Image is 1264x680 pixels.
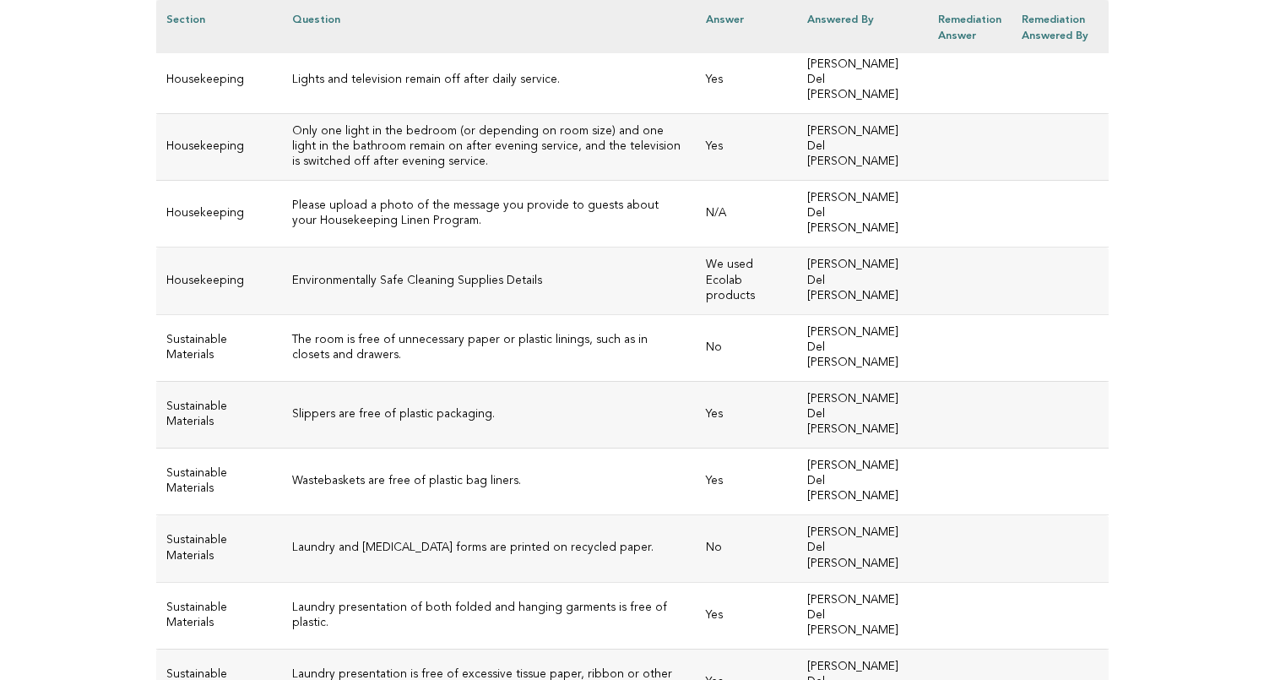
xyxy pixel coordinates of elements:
p: Environmentally Safe Cleaning Supplies Details [292,274,686,289]
td: Sustainable Materials [156,515,282,582]
td: Sustainable Materials [156,314,282,381]
td: Sustainable Materials [156,381,282,448]
td: Housekeeping [156,181,282,248]
td: [PERSON_NAME] Del [PERSON_NAME] [797,248,928,314]
td: Yes [696,46,797,113]
td: Yes [696,582,797,649]
td: Yes [696,113,797,180]
td: Yes [696,381,797,448]
h3: Only one light in the bedroom (or depending on room size) and one light in the bathroom remain on... [292,124,686,170]
h3: Slippers are free of plastic packaging. [292,407,686,422]
td: [PERSON_NAME] Del [PERSON_NAME] [797,381,928,448]
h3: Lights and television remain off after daily service. [292,73,686,88]
td: [PERSON_NAME] Del [PERSON_NAME] [797,46,928,113]
td: [PERSON_NAME] Del [PERSON_NAME] [797,113,928,180]
h3: The room is free of unnecessary paper or plastic linings, such as in closets and drawers. [292,333,686,363]
h3: Laundry presentation of both folded and hanging garments is free of plastic. [292,601,686,631]
h3: Laundry and [MEDICAL_DATA] forms are printed on recycled paper. [292,541,686,556]
td: Yes [696,449,797,515]
td: [PERSON_NAME] Del [PERSON_NAME] [797,314,928,381]
td: N/A [696,181,797,248]
td: Housekeeping [156,248,282,314]
td: Housekeeping [156,113,282,180]
td: No [696,314,797,381]
td: [PERSON_NAME] Del [PERSON_NAME] [797,449,928,515]
td: Sustainable Materials [156,582,282,649]
td: [PERSON_NAME] Del [PERSON_NAME] [797,181,928,248]
td: Housekeeping [156,46,282,113]
td: No [696,515,797,582]
td: We used Ecolab products [696,248,797,314]
h3: Please upload a photo of the message you provide to guests about your Housekeeping Linen Program. [292,199,686,229]
td: Sustainable Materials [156,449,282,515]
td: [PERSON_NAME] Del [PERSON_NAME] [797,515,928,582]
h3: Wastebaskets are free of plastic bag liners. [292,474,686,489]
td: [PERSON_NAME] Del [PERSON_NAME] [797,582,928,649]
